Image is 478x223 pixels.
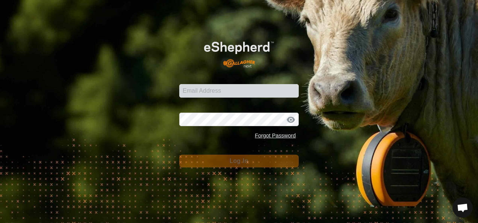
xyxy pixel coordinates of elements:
button: Log In [179,155,299,167]
span: Log In [230,158,248,164]
img: E-shepherd Logo [191,32,287,72]
div: Open chat [452,197,473,218]
input: Email Address [179,84,299,98]
a: Forgot Password [255,133,296,139]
